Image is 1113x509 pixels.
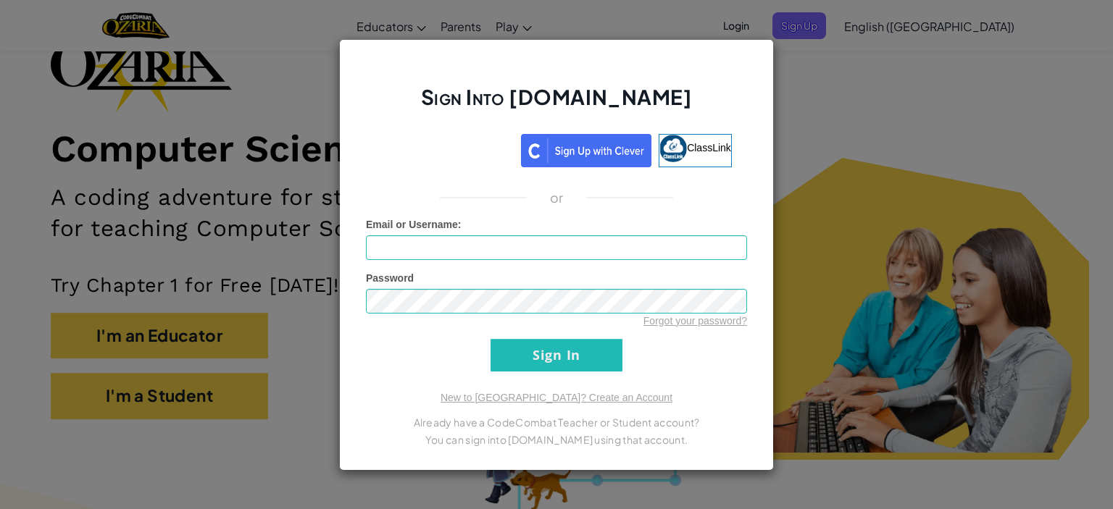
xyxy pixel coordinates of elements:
span: ClassLink [687,141,731,153]
img: clever_sso_button@2x.png [521,134,651,167]
a: New to [GEOGRAPHIC_DATA]? Create an Account [441,392,672,403]
p: Already have a CodeCombat Teacher or Student account? [366,413,747,431]
p: You can sign into [DOMAIN_NAME] using that account. [366,431,747,448]
span: Password [366,272,414,284]
p: or [550,189,564,206]
h2: Sign Into [DOMAIN_NAME] [366,83,747,125]
a: Forgot your password? [643,315,747,327]
iframe: Sign in with Google Button [374,132,521,164]
span: Email or Username [366,219,458,230]
label: : [366,217,462,232]
img: classlink-logo-small.png [659,135,687,162]
input: Sign In [491,339,622,371]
